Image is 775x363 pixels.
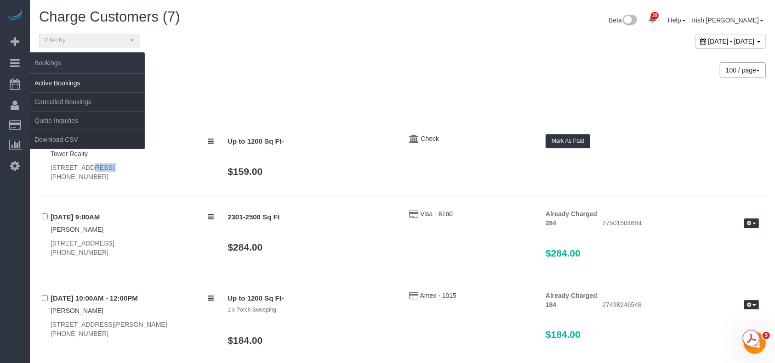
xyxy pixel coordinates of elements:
[546,134,590,148] button: Mark As Paid
[228,295,395,302] h4: Up to 1200 Sq Ft-
[228,306,395,314] div: 1 x Porch Sweeping
[609,17,637,24] a: Beta
[546,292,597,299] strong: Already Charged
[546,248,581,258] span: $284.00
[30,74,145,92] a: Active Bookings
[668,17,686,24] a: Help
[651,12,659,19] span: 30
[6,9,24,22] img: Automaid Logo
[228,242,262,252] a: $284.00
[644,9,661,29] a: 30
[228,335,262,346] a: $184.00
[30,130,145,149] a: Download CSV
[708,38,755,45] span: [DATE] - [DATE]
[51,239,214,257] div: [STREET_ADDRESS] [PHONE_NUMBER]
[228,213,395,221] h4: 2301-2500 Sq Ft
[692,17,764,24] a: Irish [PERSON_NAME]
[51,213,214,221] h4: [DATE] 9:00AM
[30,52,145,73] span: Bookings
[51,163,214,181] div: [STREET_ADDRESS] [PHONE_NUMBER]
[45,37,128,45] span: Filter By
[420,210,453,218] a: Visa - 8160
[30,93,145,111] a: Cancelled Bookings
[51,295,214,302] h4: [DATE] 10:00AM - 12:00PM
[622,15,637,27] img: New interface
[595,300,766,311] div: 27498246548
[228,166,262,177] a: $159.00
[51,320,214,338] div: [STREET_ADDRESS][PERSON_NAME] [PHONE_NUMBER]
[546,329,581,340] span: $184.00
[595,218,766,229] div: 27501504684
[30,73,145,149] ul: Bookings
[720,62,766,78] nav: Pagination navigation
[228,138,395,145] h4: Up to 1200 Sq Ft-
[51,226,103,233] a: [PERSON_NAME]
[51,307,103,314] a: [PERSON_NAME]
[546,219,556,227] strong: 284
[51,150,88,157] a: Tower Realty
[39,9,180,25] span: Charge Customers (7)
[39,34,140,48] button: Filter By
[546,301,556,308] strong: 184
[720,62,766,78] button: 100 / page
[546,210,597,218] strong: Already Charged
[421,135,439,142] a: Check
[420,292,456,299] a: Amex - 1015
[30,112,145,130] a: Quote Inquiries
